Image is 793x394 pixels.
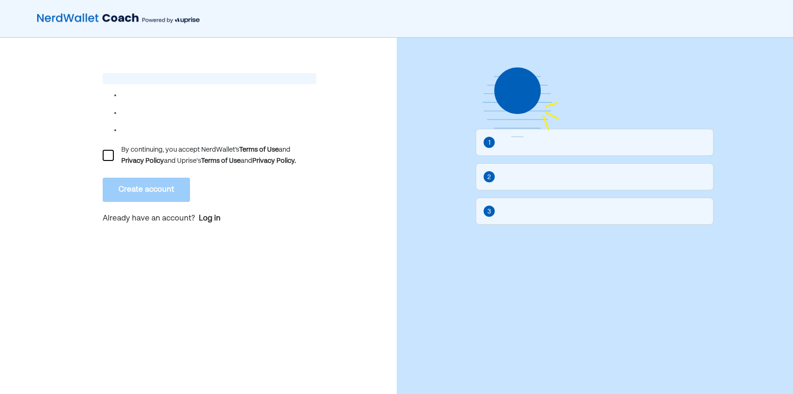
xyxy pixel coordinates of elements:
p: Already have an account? [103,213,316,225]
div: Terms of Use [239,144,279,155]
div: Terms of Use [201,155,241,167]
div: By continuing, you accept NerdWallet’s and and Uprise's and [121,144,316,167]
div: Privacy Policy. [252,155,296,167]
div: 2 [487,172,491,182]
div: 1 [488,138,491,148]
div: Privacy Policy [121,155,164,167]
div: 3 [487,207,491,217]
button: Create account [103,178,190,202]
a: Log in [199,213,221,224]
